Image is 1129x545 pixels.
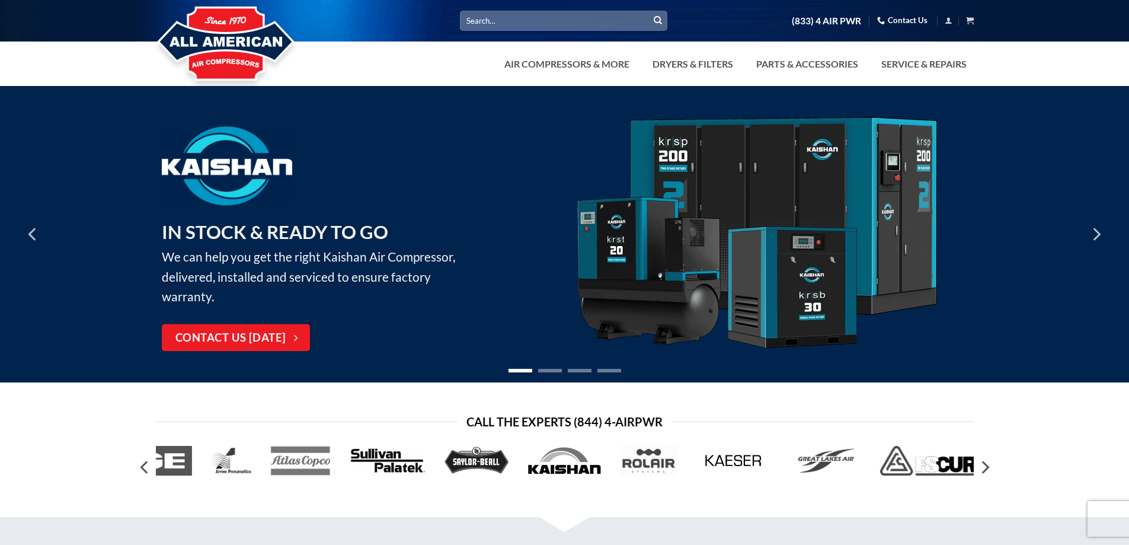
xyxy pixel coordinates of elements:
[162,218,473,307] p: We can help you get the right Kaishan Air Compressor, delivered, installed and serviced to ensure...
[945,13,952,28] a: Login
[645,52,740,76] a: Dryers & Filters
[749,52,865,76] a: Parts & Accessories
[538,369,562,372] li: Page dot 2
[497,52,637,76] a: Air Compressors & More
[23,205,44,264] button: Previous
[877,11,927,30] a: Contact Us
[1085,205,1106,264] button: Next
[792,11,861,31] a: (833) 4 AIR PWR
[874,52,974,76] a: Service & Repairs
[573,117,941,352] img: Kaishan
[974,456,995,479] button: Next
[135,456,156,479] button: Previous
[162,126,292,205] img: Kaishan
[649,12,667,30] button: Submit
[460,11,667,30] input: Search…
[597,369,621,372] li: Page dot 4
[568,369,591,372] li: Page dot 3
[162,324,310,352] a: Contact Us [DATE]
[508,369,532,372] li: Page dot 1
[162,221,388,243] strong: IN STOCK & READY TO GO
[466,412,663,431] span: Call the Experts (844) 4-AirPwr
[175,330,286,347] span: Contact Us [DATE]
